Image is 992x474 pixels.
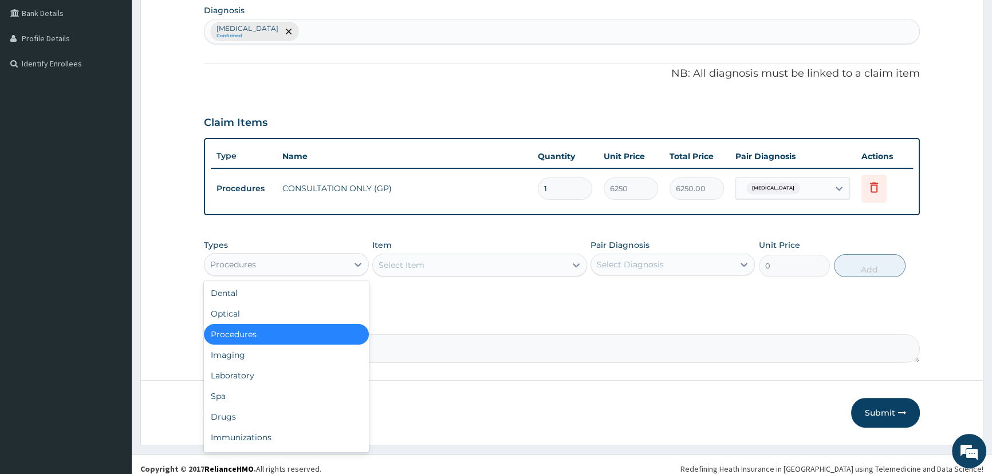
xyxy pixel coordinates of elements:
label: Pair Diagnosis [591,239,649,251]
label: Comment [204,318,920,328]
img: d_794563401_company_1708531726252_794563401 [21,57,46,86]
label: Diagnosis [204,5,245,16]
h3: Claim Items [204,117,267,129]
th: Type [211,145,277,167]
label: Item [372,239,392,251]
th: Actions [856,145,913,168]
p: [MEDICAL_DATA] [216,24,278,33]
div: Procedures [210,259,256,270]
strong: Copyright © 2017 . [140,464,256,474]
button: Add [834,254,906,277]
label: Unit Price [759,239,800,251]
label: Types [204,240,228,250]
div: Minimize live chat window [188,6,215,33]
td: Procedures [211,178,277,199]
th: Quantity [532,145,598,168]
th: Unit Price [598,145,664,168]
p: NB: All diagnosis must be linked to a claim item [204,66,920,81]
div: Optical [204,303,368,324]
th: Total Price [664,145,730,168]
th: Name [277,145,532,168]
td: CONSULTATION ONLY (GP) [277,177,532,200]
div: Laboratory [204,365,368,386]
div: Drugs [204,406,368,427]
div: Others [204,448,368,468]
div: Immunizations [204,427,368,448]
small: Confirmed [216,33,278,39]
div: Chat with us now [60,64,192,79]
button: Submit [851,398,920,428]
div: Select Diagnosis [597,259,664,270]
div: Procedures [204,324,368,345]
span: [MEDICAL_DATA] [746,183,800,194]
th: Pair Diagnosis [730,145,856,168]
div: Select Item [379,259,424,271]
div: Dental [204,283,368,303]
span: remove selection option [284,26,294,37]
div: Spa [204,386,368,406]
textarea: Type your message and hit 'Enter' [6,313,218,353]
a: RelianceHMO [204,464,254,474]
div: Imaging [204,345,368,365]
span: We're online! [66,144,158,260]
